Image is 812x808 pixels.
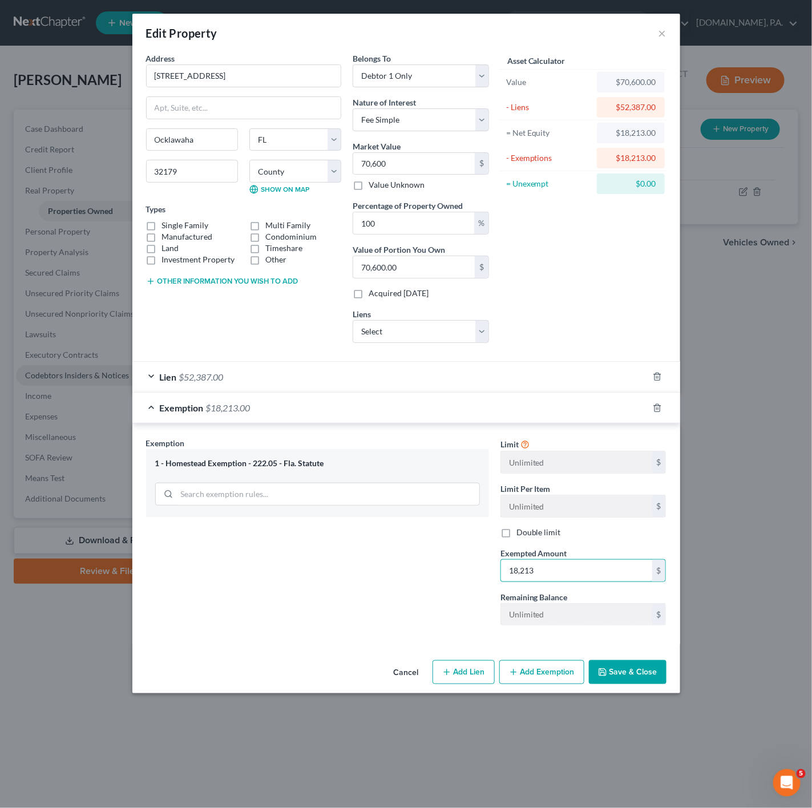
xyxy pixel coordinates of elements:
[147,129,237,151] input: Enter city...
[474,212,488,234] div: %
[146,54,175,63] span: Address
[265,231,317,243] label: Condominium
[797,769,806,778] span: 5
[501,560,652,581] input: 0.00
[506,102,592,113] div: - Liens
[162,254,235,265] label: Investment Property
[353,308,371,320] label: Liens
[147,65,341,87] input: Enter address...
[506,127,592,139] div: = Net Equity
[265,254,286,265] label: Other
[606,152,656,164] div: $18,213.00
[353,96,416,108] label: Nature of Interest
[146,203,166,215] label: Types
[146,438,185,448] span: Exemption
[500,591,568,603] label: Remaining Balance
[501,604,652,625] input: --
[606,102,656,113] div: $52,387.00
[162,220,209,231] label: Single Family
[507,55,565,67] label: Asset Calculator
[353,140,401,152] label: Market Value
[652,495,666,517] div: $
[353,153,475,175] input: 0.00
[606,178,656,189] div: $0.00
[146,25,217,41] div: Edit Property
[433,660,495,684] button: Add Lien
[385,661,428,684] button: Cancel
[162,231,213,243] label: Manufactured
[499,660,584,684] button: Add Exemption
[606,76,656,88] div: $70,600.00
[652,604,666,625] div: $
[265,220,310,231] label: Multi Family
[501,495,652,517] input: --
[506,152,592,164] div: - Exemptions
[500,483,551,495] label: Limit Per Item
[155,458,480,469] div: 1 - Homestead Exemption - 222.05 - Fla. Statute
[179,371,224,382] span: $52,387.00
[606,127,656,139] div: $18,213.00
[501,451,652,473] input: --
[652,451,666,473] div: $
[500,548,567,558] span: Exempted Amount
[506,76,592,88] div: Value
[353,244,445,256] label: Value of Portion You Own
[177,483,479,505] input: Search exemption rules...
[353,256,475,278] input: 0.00
[249,185,309,194] a: Show on Map
[147,97,341,119] input: Apt, Suite, etc...
[206,402,251,413] span: $18,213.00
[353,200,463,212] label: Percentage of Property Owned
[353,212,474,234] input: 0.00
[369,179,425,191] label: Value Unknown
[146,160,238,183] input: Enter zip...
[353,54,391,63] span: Belongs To
[516,527,561,538] label: Double limit
[475,256,488,278] div: $
[659,26,666,40] button: ×
[265,243,302,254] label: Timeshare
[369,288,429,299] label: Acquired [DATE]
[160,402,204,413] span: Exemption
[162,243,179,254] label: Land
[506,178,592,189] div: = Unexempt
[652,560,666,581] div: $
[160,371,177,382] span: Lien
[589,660,666,684] button: Save & Close
[475,153,488,175] div: $
[500,439,519,449] span: Limit
[773,769,801,797] iframe: Intercom live chat
[146,277,298,286] button: Other information you wish to add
